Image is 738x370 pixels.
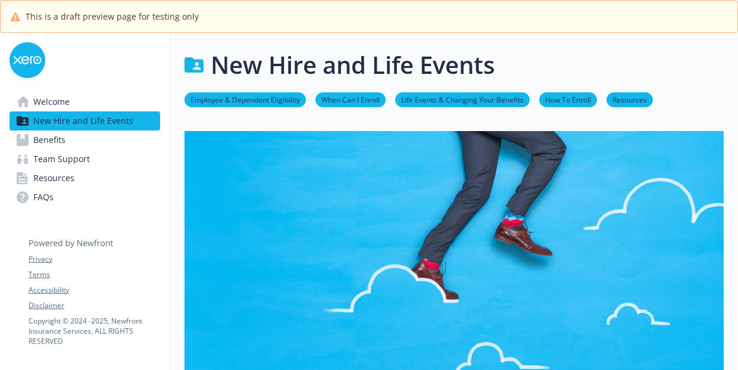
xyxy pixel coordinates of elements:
[606,94,653,105] a: Resources
[33,111,133,130] span: New Hire and Life Events
[10,130,160,150] a: Benefits
[33,92,70,111] span: Welcome
[29,285,160,296] a: Accessibility
[539,94,597,105] a: How To Enroll
[29,269,160,280] a: Terms
[315,94,386,105] a: When Can I Enroll
[29,300,160,311] a: Disclaimer
[10,150,160,169] a: Team Support
[33,169,74,188] span: Resources
[10,92,160,111] a: Welcome
[29,254,160,265] a: Privacy
[211,47,495,83] h1: New Hire and Life Events
[395,94,530,105] a: Life Events & Changing Your Benefits
[33,150,90,169] span: Team Support
[26,10,199,23] span: This is a draft preview page for testing only
[10,111,160,130] a: New Hire and Life Events
[10,188,160,207] a: FAQs
[29,316,160,346] p: Copyright © 2024 - 2025 , Newfront Insurance Services, ALL RIGHTS RESERVED
[33,188,54,207] span: FAQs
[10,169,160,188] a: Resources
[185,94,306,105] a: Employee & Dependent Eligibility
[33,130,65,150] span: Benefits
